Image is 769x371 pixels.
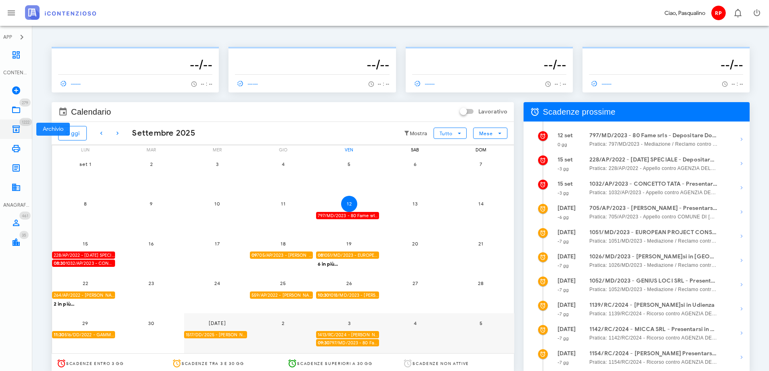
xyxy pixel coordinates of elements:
[473,156,489,172] button: 7
[251,252,257,258] strong: 09
[275,275,291,291] button: 25
[341,201,357,207] span: 12
[316,212,379,220] div: 797/MD/2023 - 80 Fame srls - Depositare Documenti per Udienza
[557,205,576,212] strong: [DATE]
[71,105,111,118] span: Calendario
[473,315,489,331] button: 5
[297,361,372,366] span: Scadenze superiori a 30 gg
[473,196,489,212] button: 14
[318,252,379,259] span: 1051/MD/2023 - EUROPEAN PROJECT CONSULTING SRL - Presentarsi in Udienza
[54,260,115,267] span: 1032/AP/2023 - CONCETTO TATA - Presentarsi in Udienza
[711,6,726,20] span: RP
[557,156,573,163] strong: 15 set
[407,275,423,291] button: 27
[275,235,291,252] button: 18
[235,57,389,73] h3: --/--
[235,50,389,57] p: --------------
[589,204,718,213] strong: 705/AP/2023 - [PERSON_NAME] - Presentarsi in Udienza
[126,127,195,139] div: Settembre 2025
[731,81,743,87] span: -- : --
[77,275,93,291] button: 22
[412,57,566,73] h3: --/--
[589,131,718,140] strong: 797/MD/2023 - 80 Fame srls - Depositare Documenti per Udienza
[58,57,212,73] h3: --/--
[555,81,566,87] span: -- : --
[589,80,612,87] span: ------
[557,277,576,284] strong: [DATE]
[341,161,357,167] span: 5
[473,275,489,291] button: 28
[184,145,250,154] div: mer
[407,280,423,286] span: 27
[407,196,423,212] button: 13
[589,237,718,245] span: Pratica: 1051/MD/2023 - Mediazione / Reclamo contro AGENZIA DELLE ENTRATE - RISCOSSIONE (Udienza)
[209,156,225,172] button: 3
[318,291,379,299] span: 1018/MD/2023 - [PERSON_NAME]si in Udienza
[557,335,569,341] small: -7 gg
[733,131,750,147] button: Mostra dettagli
[473,241,489,247] span: 21
[22,100,28,105] span: 279
[733,325,750,341] button: Mostra dettagli
[19,212,31,220] span: Distintivo
[318,252,323,258] strong: 08
[589,310,718,318] span: Pratica: 1139/RC/2024 - Ricorso contro AGENZIA DELLE ENTRATE - RISCOSSIONE (Udienza)
[275,315,291,331] button: 2
[589,140,718,148] span: Pratica: 797/MD/2023 - Mediazione / Reclamo contro AGENZIA DELLE ENTRATE - RISCOSSIONE (Udienza)
[209,280,225,286] span: 24
[557,287,569,293] small: -7 gg
[235,78,262,89] a: ------
[58,50,212,57] p: --------------
[77,161,93,167] span: set 1
[341,241,357,247] span: 19
[58,80,82,87] span: ------
[378,81,390,87] span: -- : --
[143,196,159,212] button: 9
[589,57,743,73] h3: --/--
[275,241,291,247] span: 18
[275,280,291,286] span: 25
[316,331,379,339] div: 1413/RC/2024 - [PERSON_NAME] - Depositare Documenti per Udienza
[19,118,32,126] span: Distintivo
[733,155,750,172] button: Mostra dettagli
[557,263,569,268] small: -7 gg
[209,201,225,207] span: 10
[382,145,448,154] div: sab
[235,80,258,87] span: ------
[664,9,705,17] div: Ciao, Pasqualino
[65,130,80,137] span: Oggi
[341,280,357,286] span: 26
[557,350,576,357] strong: [DATE]
[143,241,159,247] span: 16
[77,235,93,252] button: 15
[209,196,225,212] button: 10
[58,78,85,89] a: ------
[341,320,357,326] span: 3
[208,320,226,326] span: [DATE]
[77,201,93,207] span: 8
[143,280,159,286] span: 23
[407,156,423,172] button: 6
[77,280,93,286] span: 22
[589,228,718,237] strong: 1051/MD/2023 - EUROPEAN PROJECT CONSULTING SRL - Presentarsi in Udienza
[589,277,718,285] strong: 1052/MD/2023 - GENIUS LOCI SRL - Presentarsi in Udienza
[58,126,87,140] button: Oggi
[557,326,576,333] strong: [DATE]
[589,358,718,366] span: Pratica: 1154/RC/2024 - Ricorso contro AGENZIA DELLE ENTRATE - RISCOSSIONE (Udienza)
[143,235,159,252] button: 16
[77,315,93,331] button: 29
[473,161,489,167] span: 7
[182,361,244,366] span: Scadenze tra 3 e 30 gg
[201,81,212,87] span: -- : --
[557,311,569,317] small: -7 gg
[275,161,291,167] span: 4
[250,291,313,299] div: 559/AP/2022 - [PERSON_NAME] - Depositare Documenti per Udienza
[407,241,423,247] span: 20
[52,291,115,299] div: 264/AP/2022 - [PERSON_NAME] - Depositare Documenti per Udienza
[275,201,291,207] span: 11
[557,360,569,365] small: -7 gg
[473,235,489,252] button: 21
[54,331,115,339] span: 516/DD/2022 - GAMMA COSTRUZIONI SRL - Presentarsi in Udienza
[275,320,291,326] span: 2
[733,301,750,317] button: Mostra dettagli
